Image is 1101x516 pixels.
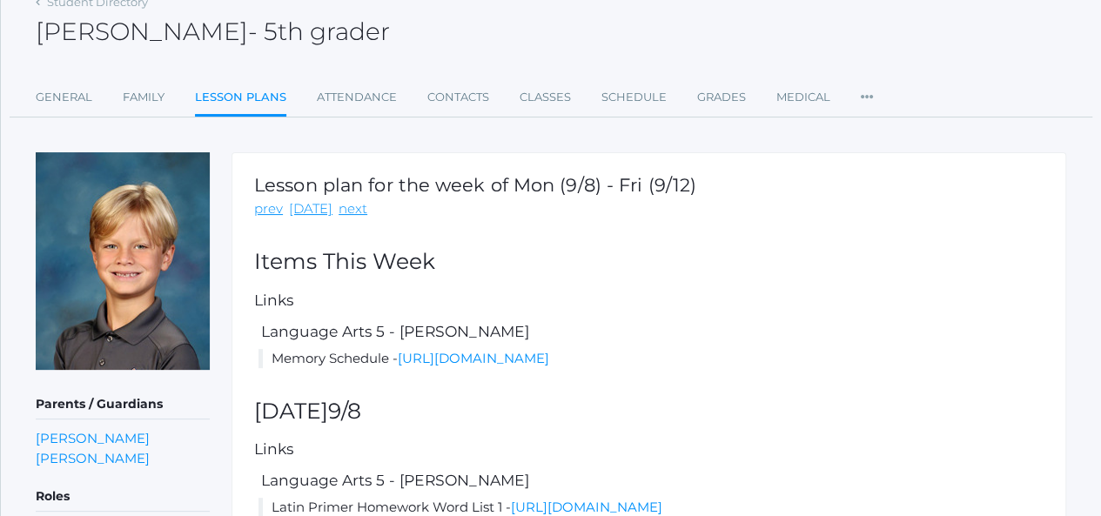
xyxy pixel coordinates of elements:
[601,80,667,115] a: Schedule
[195,80,286,117] a: Lesson Plans
[398,350,549,366] a: [URL][DOMAIN_NAME]
[248,17,390,46] span: - 5th grader
[697,80,746,115] a: Grades
[36,448,150,468] a: [PERSON_NAME]
[317,80,397,115] a: Attendance
[36,18,390,45] h2: [PERSON_NAME]
[123,80,164,115] a: Family
[254,441,1044,458] h5: Links
[36,390,210,419] h5: Parents / Guardians
[427,80,489,115] a: Contacts
[36,428,150,448] a: [PERSON_NAME]
[258,472,1044,489] h5: Language Arts 5 - [PERSON_NAME]
[520,80,571,115] a: Classes
[36,152,210,370] img: Levi Sergey
[254,199,283,219] a: prev
[36,80,92,115] a: General
[339,199,367,219] a: next
[254,292,1044,309] h5: Links
[254,250,1044,274] h2: Items This Week
[258,349,1044,369] li: Memory Schedule -
[254,399,1044,424] h2: [DATE]
[511,499,662,515] a: [URL][DOMAIN_NAME]
[328,398,361,424] span: 9/8
[289,199,332,219] a: [DATE]
[258,324,1044,340] h5: Language Arts 5 - [PERSON_NAME]
[776,80,830,115] a: Medical
[36,482,210,512] h5: Roles
[254,175,696,195] h1: Lesson plan for the week of Mon (9/8) - Fri (9/12)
